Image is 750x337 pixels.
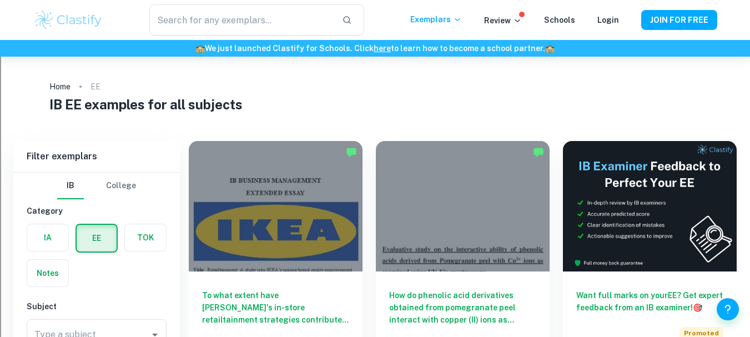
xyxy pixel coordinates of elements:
[195,44,205,53] span: 🏫
[2,42,748,54] h6: We just launched Clastify for Schools. Click to learn how to become a school partner.
[410,13,462,26] p: Exemplars
[484,14,522,27] p: Review
[374,44,391,53] a: here
[149,4,333,36] input: Search for any exemplars...
[641,10,717,30] button: JOIN FOR FREE
[597,16,619,24] a: Login
[33,9,104,31] img: Clastify logo
[545,44,555,53] span: 🏫
[717,298,739,320] button: Help and Feedback
[544,16,575,24] a: Schools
